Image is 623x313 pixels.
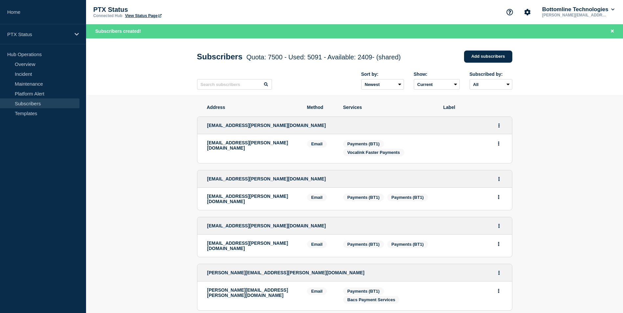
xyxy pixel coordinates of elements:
[541,6,616,13] button: Bottomline Technologies
[347,297,395,302] span: Bacs Payment Services
[414,72,460,77] div: Show:
[495,268,503,278] button: Actions
[207,240,297,251] p: [EMAIL_ADDRESS][PERSON_NAME][DOMAIN_NAME]
[343,105,434,110] span: Services
[495,286,503,296] button: Actions
[495,174,503,184] button: Actions
[470,72,512,77] div: Subscribed by:
[207,270,365,275] span: [PERSON_NAME][EMAIL_ADDRESS][PERSON_NAME][DOMAIN_NAME]
[608,28,616,35] button: Close banner
[207,223,326,228] span: [EMAIL_ADDRESS][PERSON_NAME][DOMAIN_NAME]
[95,29,141,34] span: Subscribers created!
[470,79,512,90] select: Subscribed by
[464,51,512,63] a: Add subscribers
[391,195,424,200] span: Payments (BT1)
[307,240,327,248] span: Email
[307,287,327,295] span: Email
[307,105,333,110] span: Method
[443,105,502,110] span: Label
[495,192,503,202] button: Actions
[207,140,297,151] p: [EMAIL_ADDRESS][PERSON_NAME][DOMAIN_NAME]
[197,52,401,61] h1: Subscribers
[207,123,326,128] span: [EMAIL_ADDRESS][PERSON_NAME][DOMAIN_NAME]
[347,195,380,200] span: Payments (BT1)
[93,13,122,18] p: Connected Hub
[125,13,162,18] a: View Status Page
[391,242,424,247] span: Payments (BT1)
[207,287,297,298] p: [PERSON_NAME][EMAIL_ADDRESS][PERSON_NAME][DOMAIN_NAME]
[197,79,272,90] input: Search subscribers
[414,79,460,90] select: Deleted
[521,5,534,19] button: Account settings
[307,194,327,201] span: Email
[347,141,380,146] span: Payments (BT1)
[495,221,503,231] button: Actions
[361,72,404,77] div: Sort by:
[207,176,326,181] span: [EMAIL_ADDRESS][PERSON_NAME][DOMAIN_NAME]
[347,289,380,294] span: Payments (BT1)
[495,239,503,249] button: Actions
[7,31,70,37] p: PTX Status
[503,5,517,19] button: Support
[347,150,400,155] span: Vocalink Faster Payments
[541,13,609,17] p: [PERSON_NAME][EMAIL_ADDRESS][PERSON_NAME][DOMAIN_NAME]
[361,79,404,90] select: Sort by
[207,105,297,110] span: Address
[347,242,380,247] span: Payments (BT1)
[495,120,503,131] button: Actions
[246,53,401,61] span: Quota: 7500 - Used: 5091 - Available: 2409 - (shared)
[495,138,503,149] button: Actions
[207,194,297,204] p: [EMAIL_ADDRESS][PERSON_NAME][DOMAIN_NAME]
[93,6,225,13] p: PTX Status
[307,140,327,148] span: Email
